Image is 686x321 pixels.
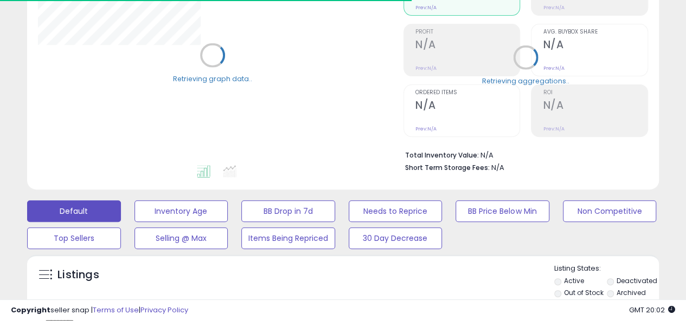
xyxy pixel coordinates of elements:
a: Terms of Use [93,305,139,315]
a: Privacy Policy [140,305,188,315]
button: 30 Day Decrease [349,227,443,249]
span: 2025-08-14 20:02 GMT [629,305,675,315]
label: Deactivated [617,276,657,285]
strong: Copyright [11,305,50,315]
button: Selling @ Max [134,227,228,249]
button: Items Being Repriced [241,227,335,249]
button: Needs to Reprice [349,200,443,222]
div: Retrieving aggregations.. [482,76,569,86]
p: Listing States: [554,264,659,274]
button: Inventory Age [134,200,228,222]
div: Retrieving graph data.. [173,74,252,83]
label: Archived [617,288,646,297]
button: BB Drop in 7d [241,200,335,222]
h5: Listings [57,267,99,283]
label: Out of Stock [563,288,603,297]
button: Non Competitive [563,200,657,222]
div: seller snap | | [11,305,188,316]
button: Top Sellers [27,227,121,249]
label: Active [563,276,584,285]
button: BB Price Below Min [456,200,549,222]
button: Default [27,200,121,222]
